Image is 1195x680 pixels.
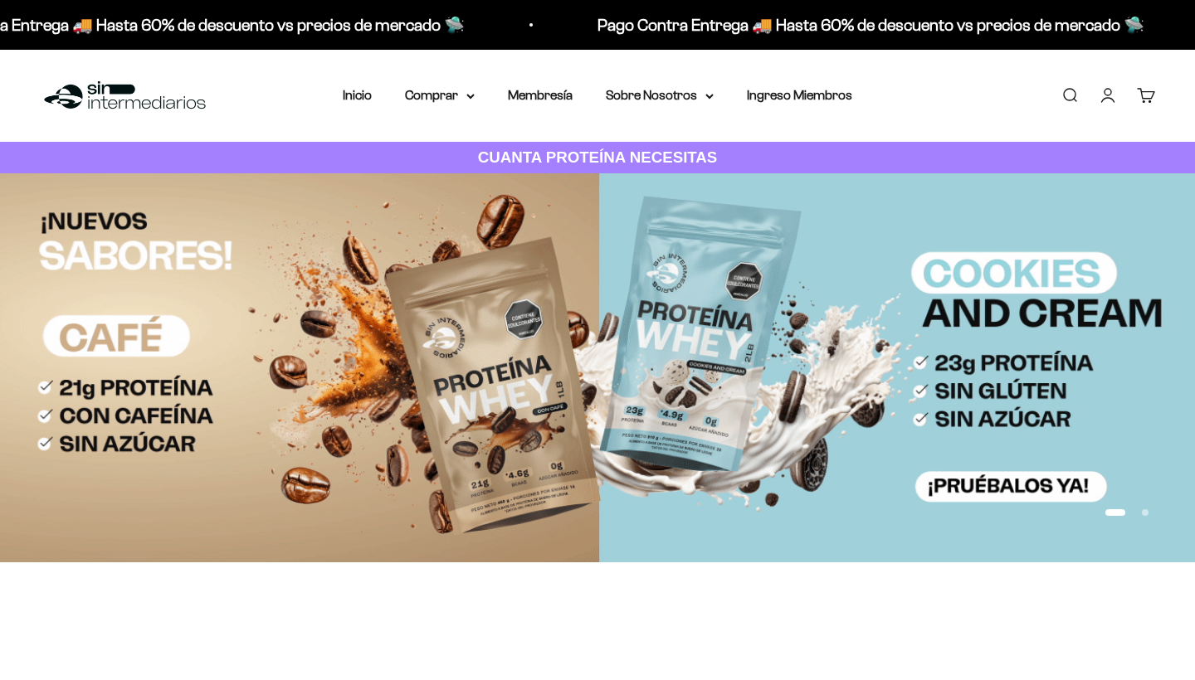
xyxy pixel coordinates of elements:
[508,88,573,102] a: Membresía
[405,85,475,106] summary: Comprar
[379,12,926,38] p: Pago Contra Entrega 🚚 Hasta 60% de descuento vs precios de mercado 🛸
[478,148,718,166] strong: CUANTA PROTEÍNA NECESITAS
[343,88,372,102] a: Inicio
[606,85,714,106] summary: Sobre Nosotros
[747,88,852,102] a: Ingreso Miembros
